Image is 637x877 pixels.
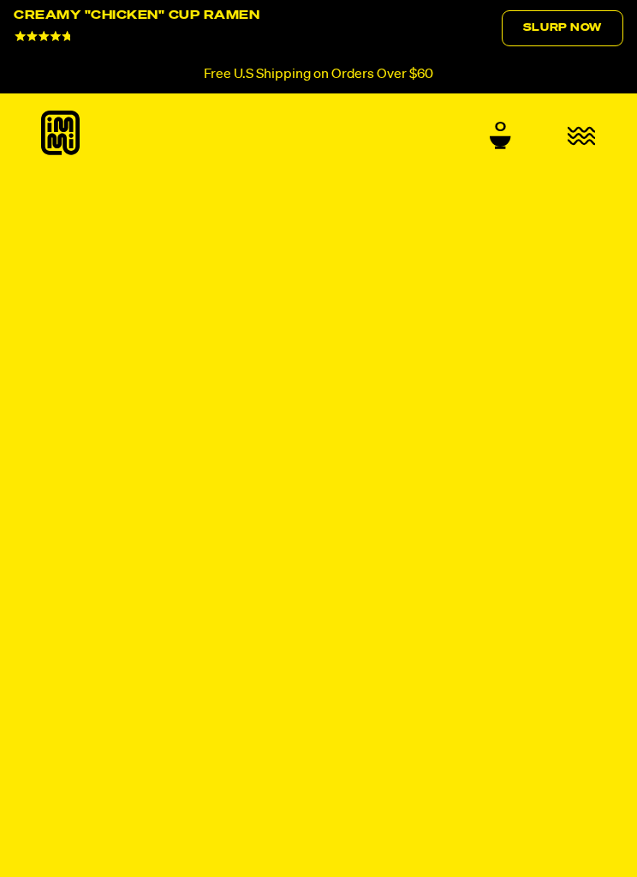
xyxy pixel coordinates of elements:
span: 0 [495,120,506,135]
div: Creamy "Chicken" Cup Ramen [14,10,259,21]
p: Free U.S Shipping on Orders Over $60 [204,67,433,82]
span: 66 Reviews [80,32,132,42]
a: 0 [490,120,511,149]
a: Slurp Now [502,10,623,46]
